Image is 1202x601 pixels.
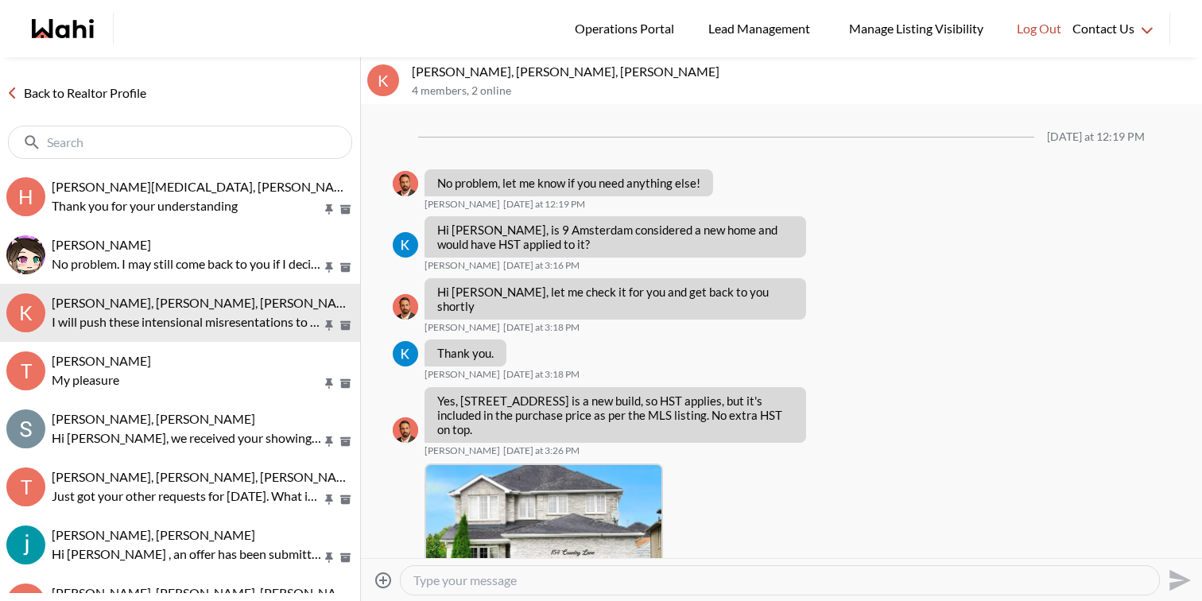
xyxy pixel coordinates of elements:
[322,319,336,332] button: Pin
[6,177,45,216] div: H
[52,585,359,600] span: [PERSON_NAME], [PERSON_NAME], [PERSON_NAME]
[52,411,255,426] span: [PERSON_NAME], [PERSON_NAME]
[393,171,418,196] div: Behnam Fazili
[6,525,45,564] img: S
[6,293,45,332] div: K
[6,525,45,564] div: Souhel Bally, Faraz
[6,409,45,448] div: Scott Seiling, Faraz
[425,259,500,272] span: [PERSON_NAME]
[52,428,322,448] p: Hi [PERSON_NAME], we received your showing requests - exciting 🎉 . We will be in touch shortly.
[393,341,418,366] div: Kevin McKay
[503,259,580,272] time: 2025-10-07T19:16:10.607Z
[503,368,580,381] time: 2025-10-07T19:18:58.041Z
[708,18,816,39] span: Lead Management
[425,198,500,211] span: [PERSON_NAME]
[844,18,988,39] span: Manage Listing Visibility
[412,64,1196,79] p: [PERSON_NAME], [PERSON_NAME], [PERSON_NAME]
[52,312,322,332] p: I will push these intensional misresentations to be accounted for.
[337,261,354,274] button: Archive
[367,64,399,96] div: K
[503,198,585,211] time: 2025-10-07T16:19:29.979Z
[337,493,354,506] button: Archive
[437,394,793,436] p: Yes, [STREET_ADDRESS] is a new build, so HST applies, but it's included in the purchase price as ...
[425,444,500,457] span: [PERSON_NAME]
[322,551,336,564] button: Pin
[393,294,418,320] img: B
[52,237,151,252] span: [PERSON_NAME]
[393,232,418,258] img: K
[337,551,354,564] button: Archive
[52,196,322,215] p: Thank you for your understanding
[52,353,151,368] span: [PERSON_NAME]
[6,467,45,506] div: T
[52,527,255,542] span: [PERSON_NAME], [PERSON_NAME]
[393,417,418,443] div: Behnam Fazili
[393,171,418,196] img: B
[413,572,1146,588] textarea: Type your message
[322,493,336,506] button: Pin
[322,261,336,274] button: Pin
[6,409,45,448] img: S
[32,19,94,38] a: Wahi homepage
[393,417,418,443] img: B
[412,84,1196,98] p: 4 members , 2 online
[425,368,500,381] span: [PERSON_NAME]
[425,321,500,334] span: [PERSON_NAME]
[1017,18,1061,39] span: Log Out
[47,134,316,150] input: Search
[322,435,336,448] button: Pin
[6,235,45,274] img: l
[337,435,354,448] button: Archive
[426,465,661,588] img: 154 Country Lane, Barrie, ON: Get $8K Cashback | Wahi
[52,179,357,194] span: [PERSON_NAME][MEDICAL_DATA], [PERSON_NAME]
[6,351,45,390] div: T
[393,341,418,366] img: K
[322,203,336,216] button: Pin
[52,254,322,273] p: No problem. I may still come back to you if I decide to put an offer on one of the houses you sho...
[322,377,336,390] button: Pin
[503,444,580,457] time: 2025-10-07T19:26:39.652Z
[337,319,354,332] button: Archive
[52,295,359,310] span: [PERSON_NAME], [PERSON_NAME], [PERSON_NAME]
[6,235,45,274] div: liuhong chen, Faraz
[1160,562,1196,598] button: Send
[437,346,494,360] p: Thank you.
[437,176,700,190] p: No problem, let me know if you need anything else!
[337,203,354,216] button: Archive
[503,321,580,334] time: 2025-10-07T19:18:43.419Z
[337,377,354,390] button: Archive
[575,18,680,39] span: Operations Portal
[393,294,418,320] div: Behnam Fazili
[1047,130,1145,144] div: [DATE] at 12:19 PM
[52,469,359,484] span: [PERSON_NAME], [PERSON_NAME], [PERSON_NAME]
[393,232,418,258] div: Kevin McKay
[52,545,322,564] p: Hi [PERSON_NAME] , an offer has been submitted for [STREET_ADDRESS]. If you’re still interested i...
[437,285,793,313] p: Hi [PERSON_NAME], let me check it for you and get back to you shortly
[52,370,322,390] p: My pleasure
[52,487,322,506] p: Just got your other requests for [DATE]. What is the earliest time you’re available? I will book ...
[437,223,793,251] p: Hi [PERSON_NAME], is 9 Amsterdam considered a new home and would have HST applied to it?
